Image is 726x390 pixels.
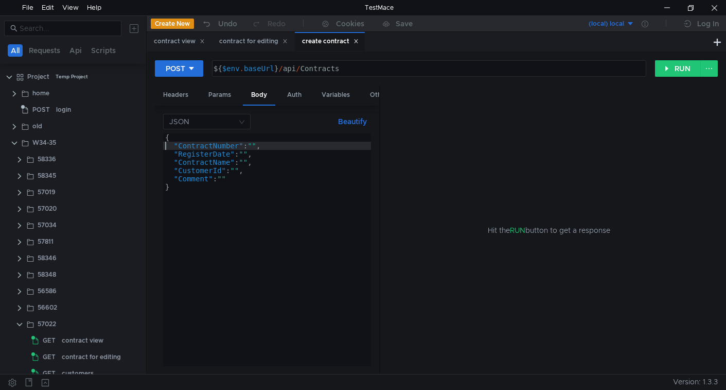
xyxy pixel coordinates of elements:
[32,118,42,134] div: old
[244,16,293,31] button: Redo
[43,366,56,381] span: GET
[302,36,359,47] div: create contract
[62,349,121,365] div: contract for editing
[38,283,57,299] div: 56586
[510,226,525,235] span: RUN
[38,316,56,332] div: 57022
[313,86,358,105] div: Variables
[62,366,94,381] div: customers
[66,44,85,57] button: Api
[396,20,413,27] div: Save
[38,234,54,249] div: 57811
[56,102,71,117] div: login
[38,184,56,200] div: 57019
[38,300,57,315] div: 56602
[563,15,634,32] button: (local) local
[8,44,23,57] button: All
[589,19,624,29] div: (local) local
[26,44,63,57] button: Requests
[200,86,239,105] div: Params
[488,225,610,236] span: Hit the button to get a response
[154,36,205,47] div: contract view
[243,86,275,106] div: Body
[43,349,56,365] span: GET
[151,19,194,29] button: Create New
[673,375,718,389] span: Version: 1.3.3
[697,18,719,30] div: Log In
[38,267,56,282] div: 58348
[88,44,119,57] button: Scripts
[155,60,203,77] button: POST
[336,18,364,30] div: Cookies
[38,151,56,167] div: 58336
[268,18,286,30] div: Redo
[20,23,115,34] input: Search...
[56,69,88,84] div: Temp Project
[194,16,244,31] button: Undo
[32,135,56,150] div: W34-35
[38,201,57,216] div: 57020
[218,18,237,30] div: Undo
[279,86,310,105] div: Auth
[32,86,49,101] div: home
[219,36,288,47] div: contract for editing
[38,250,57,266] div: 58346
[43,333,56,348] span: GET
[38,168,56,183] div: 58345
[655,60,701,77] button: RUN
[334,115,371,128] button: Beautify
[32,102,50,117] span: POST
[62,333,103,348] div: contract view
[155,86,197,105] div: Headers
[38,217,57,233] div: 57034
[362,86,396,105] div: Other
[166,63,185,74] div: POST
[27,69,49,84] div: Project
